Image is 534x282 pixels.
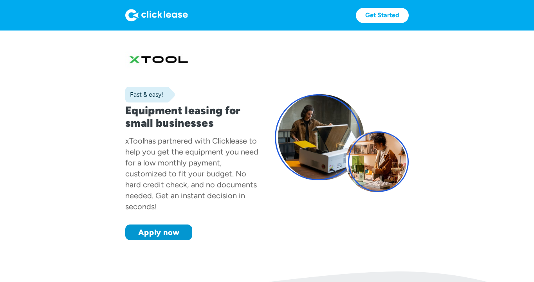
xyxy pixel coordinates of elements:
a: Apply now [125,225,192,240]
h1: Equipment leasing for small businesses [125,104,259,129]
div: has partnered with Clicklease to help you get the equipment you need for a low monthly payment, c... [125,136,258,211]
img: Logo [125,9,188,22]
div: xTool [125,136,144,145]
a: Get Started [356,8,409,23]
div: Fast & easy! [125,91,163,99]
